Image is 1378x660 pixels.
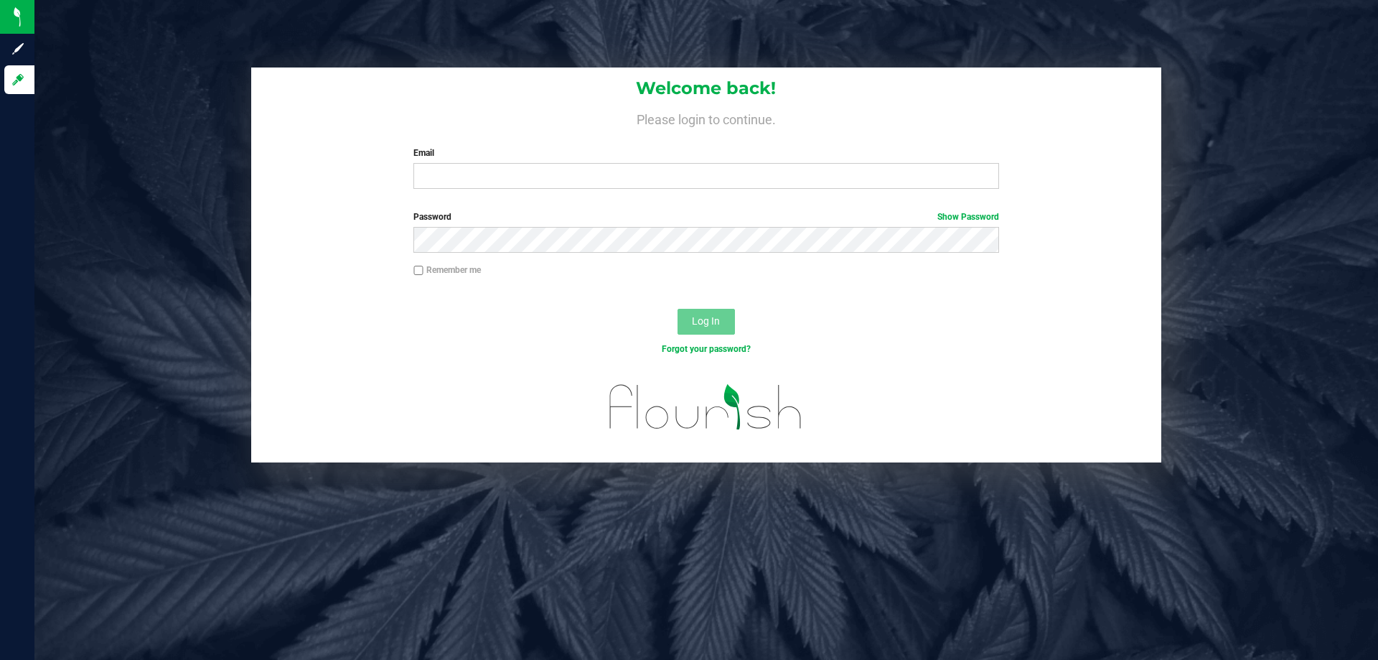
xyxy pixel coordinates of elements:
[251,79,1161,98] h1: Welcome back!
[592,371,820,444] img: flourish_logo.svg
[692,315,720,327] span: Log In
[11,42,25,56] inline-svg: Sign up
[413,212,451,222] span: Password
[662,344,751,354] a: Forgot your password?
[11,73,25,87] inline-svg: Log in
[678,309,735,335] button: Log In
[413,147,998,159] label: Email
[413,264,481,276] label: Remember me
[937,212,999,222] a: Show Password
[251,109,1161,126] h4: Please login to continue.
[413,266,423,276] input: Remember me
